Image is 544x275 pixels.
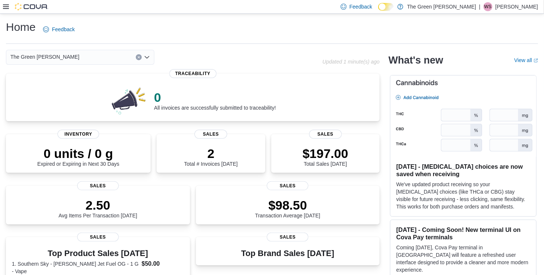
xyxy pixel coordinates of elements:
p: The Green [PERSON_NAME] [407,2,476,11]
span: Feedback [52,26,75,33]
p: | [479,2,481,11]
a: View allExternal link [514,57,538,63]
button: Open list of options [144,54,150,60]
p: [PERSON_NAME] [495,2,538,11]
h3: Top Product Sales [DATE] [12,249,184,258]
p: 2.50 [59,198,137,213]
p: 0 units / 0 g [37,146,119,161]
div: Avg Items Per Transaction [DATE] [59,198,137,219]
h3: [DATE] - Coming Soon! New terminal UI on Cova Pay terminals [396,226,530,241]
dd: $50.00 [142,259,184,268]
div: Transaction Average [DATE] [255,198,321,219]
img: Cova [15,3,48,10]
span: Sales [194,130,227,139]
img: 0 [110,85,148,115]
div: Total # Invoices [DATE] [184,146,237,167]
svg: External link [534,58,538,63]
span: Sales [309,130,342,139]
h3: Top Brand Sales [DATE] [241,249,334,258]
span: Sales [267,181,308,190]
dt: 1. Southern Sky - [PERSON_NAME] Jet Fuel OG - 1 G - Vape [12,260,139,275]
span: WS [484,2,491,11]
span: Sales [77,181,119,190]
span: Sales [77,233,119,242]
div: Wesley Simpson [484,2,492,11]
span: Traceability [169,69,216,78]
a: Feedback [40,22,78,37]
input: Dark Mode [378,3,394,11]
div: All invoices are successfully submitted to traceability! [154,90,276,111]
span: Inventory [58,130,99,139]
span: The Green [PERSON_NAME] [10,52,79,61]
h3: [DATE] - [MEDICAL_DATA] choices are now saved when receiving [396,163,530,178]
p: $197.00 [302,146,348,161]
button: Clear input [136,54,142,60]
h1: Home [6,20,36,35]
p: $98.50 [255,198,321,213]
h2: What's new [389,54,443,66]
p: Updated 1 minute(s) ago [322,59,380,65]
div: Expired or Expiring in Next 30 Days [37,146,119,167]
span: Sales [267,233,308,242]
span: Feedback [350,3,372,10]
p: 2 [184,146,237,161]
div: Total Sales [DATE] [302,146,348,167]
p: Coming [DATE], Cova Pay terminal in [GEOGRAPHIC_DATA] will feature a refreshed user interface des... [396,244,530,274]
p: 0 [154,90,276,105]
p: We've updated product receiving so your [MEDICAL_DATA] choices (like THCa or CBG) stay visible fo... [396,181,530,210]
